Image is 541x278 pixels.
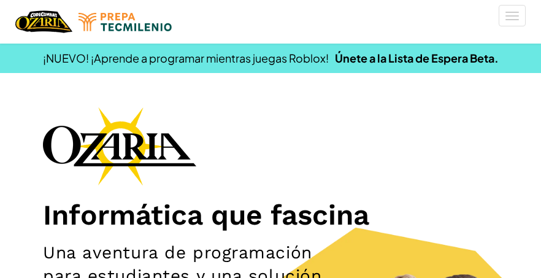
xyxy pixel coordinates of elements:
[335,51,499,65] a: Únete a la Lista de Espera Beta.
[43,51,329,65] span: ¡NUEVO! ¡Aprende a programar mientras juegas Roblox!
[43,107,196,185] img: Ozaria branding logo
[79,13,172,31] img: Tecmilenio logo
[15,9,72,34] a: Ozaria by CodeCombat logo
[43,198,498,232] h1: Informática que fascina
[15,9,72,34] img: Home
